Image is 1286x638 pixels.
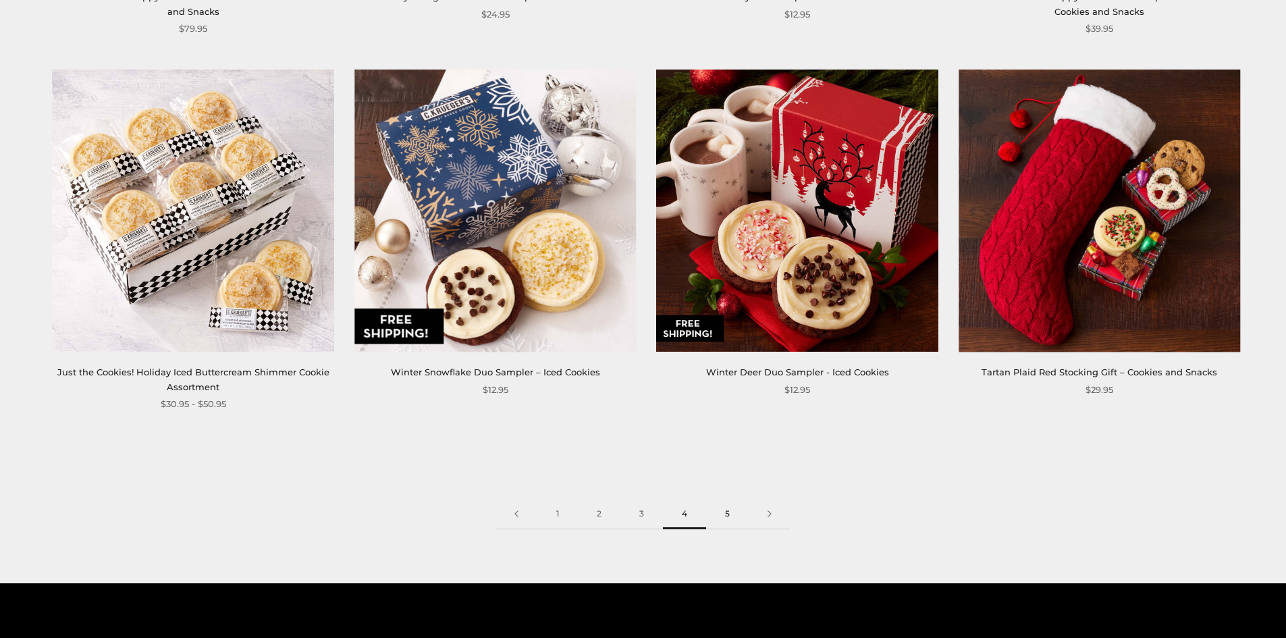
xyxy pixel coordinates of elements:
[53,70,334,352] img: Just the Cookies! Holiday Iced Buttercream Shimmer Cookie Assortment
[784,7,810,22] span: $12.95
[959,70,1240,352] img: Tartan Plaid Red Stocking Gift – Cookies and Snacks
[657,70,938,352] img: Winter Deer Duo Sampler - Iced Cookies
[1086,383,1113,397] span: $29.95
[161,397,226,411] span: $30.95 - $50.95
[354,70,636,352] img: Winter Snowflake Duo Sampler – Iced Cookies
[982,367,1217,377] a: Tartan Plaid Red Stocking Gift – Cookies and Snacks
[537,499,578,529] a: 1
[578,499,620,529] a: 2
[784,383,810,397] span: $12.95
[57,367,329,392] a: Just the Cookies! Holiday Iced Buttercream Shimmer Cookie Assortment
[749,499,791,529] a: Next page
[179,22,207,36] span: $79.95
[391,367,600,377] a: Winter Snowflake Duo Sampler – Iced Cookies
[663,499,706,529] span: 4
[706,367,889,377] a: Winter Deer Duo Sampler - Iced Cookies
[495,499,537,529] a: Previous page
[706,499,749,529] a: 5
[483,383,508,397] span: $12.95
[620,499,663,529] a: 3
[1086,22,1113,36] span: $39.95
[481,7,510,22] span: $24.95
